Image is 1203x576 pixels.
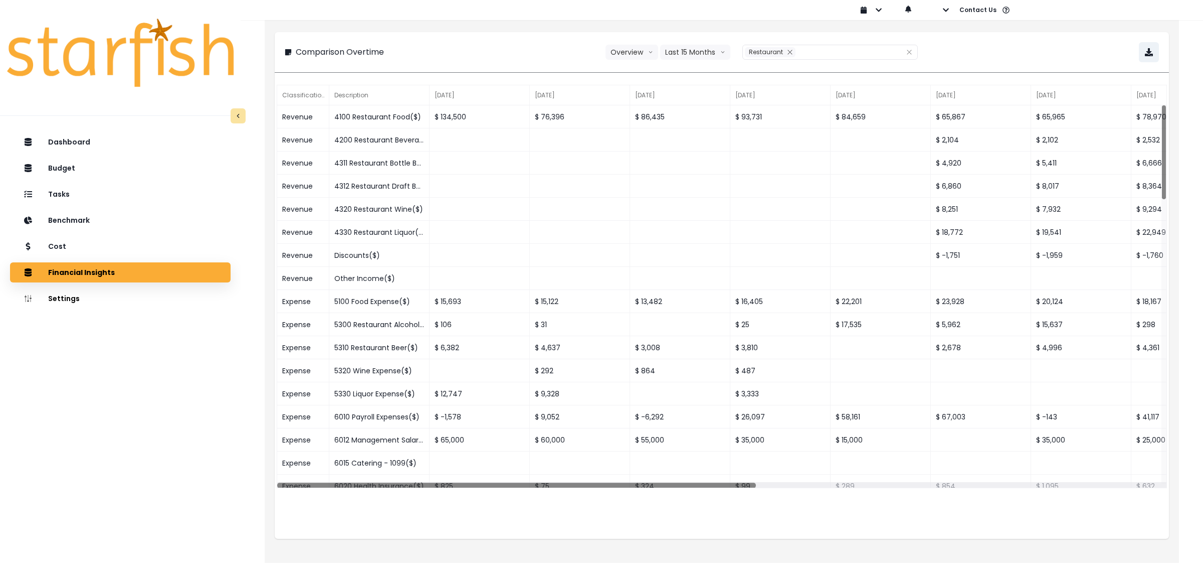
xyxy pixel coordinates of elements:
div: $ 26,097 [730,405,831,428]
div: $ 65,965 [1031,105,1131,128]
div: $ 93,731 [730,105,831,128]
div: $ 134,500 [430,105,530,128]
div: Revenue [277,267,329,290]
div: $ 99 [730,475,831,498]
div: Expense [277,428,329,452]
div: 4311 Restaurant Bottle Beer($) [329,152,430,175]
div: Expense [277,336,329,359]
button: Overviewarrow down line [606,45,658,60]
div: $ -6,292 [630,405,730,428]
div: $ 84,659 [831,105,931,128]
div: $ 5,962 [931,313,1031,336]
div: Description [329,85,430,105]
div: $ 487 [730,359,831,382]
div: $ 864 [630,359,730,382]
div: [DATE] [530,85,630,105]
div: $ 9,328 [530,382,630,405]
div: $ 2,104 [931,128,1031,152]
div: $ 58,161 [831,405,931,428]
div: Expense [277,405,329,428]
svg: arrow down line [720,47,725,57]
div: [DATE] [1031,85,1131,105]
div: $ -1,751 [931,244,1031,267]
div: $ 825 [430,475,530,498]
div: $ 106 [430,313,530,336]
div: $ 22,201 [831,290,931,313]
div: $ 17,535 [831,313,931,336]
div: [DATE] [630,85,730,105]
div: $ -143 [1031,405,1131,428]
div: 5320 Wine Expense($) [329,359,430,382]
button: Remove [784,47,795,57]
div: Expense [277,313,329,336]
div: Revenue [277,128,329,152]
div: $ -1,959 [1031,244,1131,267]
div: Expense [277,290,329,313]
div: 6012 Management Salary($) [329,428,430,452]
div: $ 35,000 [1031,428,1131,452]
button: Benchmark [10,210,231,230]
div: $ 292 [530,359,630,382]
div: $ 4,920 [931,152,1031,175]
div: $ -1,578 [430,405,530,428]
div: $ 65,867 [931,105,1031,128]
div: $ 35,000 [730,428,831,452]
div: $ 1,095 [1031,475,1131,498]
span: Restaurant [749,48,783,56]
div: Expense [277,382,329,405]
div: 5330 Liquor Expense($) [329,382,430,405]
p: Benchmark [48,216,90,225]
div: 5300 Restaurant Alcohol($) [329,313,430,336]
div: $ 4,637 [530,336,630,359]
div: $ 12,747 [430,382,530,405]
div: $ 289 [831,475,931,498]
div: $ 3,810 [730,336,831,359]
div: $ 55,000 [630,428,730,452]
div: 4330 Restaurant Liquor($) [329,221,430,244]
button: Dashboard [10,132,231,152]
div: [DATE] [730,85,831,105]
div: Expense [277,475,329,498]
div: [DATE] [430,85,530,105]
div: Revenue [277,198,329,221]
p: Tasks [48,190,70,199]
div: Revenue [277,105,329,128]
div: $ 25 [730,313,831,336]
div: $ 4,996 [1031,336,1131,359]
div: Restaurant [745,47,795,57]
div: Expense [277,452,329,475]
div: Revenue [277,152,329,175]
div: 5100 Food Expense($) [329,290,430,313]
div: $ 76,396 [530,105,630,128]
div: Revenue [277,244,329,267]
div: 5310 Restaurant Beer($) [329,336,430,359]
div: Expense [277,359,329,382]
div: Revenue [277,175,329,198]
div: $ 6,860 [931,175,1031,198]
div: $ 8,251 [931,198,1031,221]
button: Budget [10,158,231,178]
div: $ 23,928 [931,290,1031,313]
div: $ 60,000 [530,428,630,452]
p: Budget [48,164,75,173]
div: $ 86,435 [630,105,730,128]
div: $ 2,678 [931,336,1031,359]
p: Comparison Overtime [296,46,384,58]
button: Last 15 Monthsarrow down line [660,45,730,60]
div: $ 19,541 [1031,221,1131,244]
div: $ 31 [530,313,630,336]
button: Clear [906,47,912,57]
div: Classification [277,85,329,105]
div: $ 75 [530,475,630,498]
div: $ 6,382 [430,336,530,359]
div: $ 13,482 [630,290,730,313]
div: 4200 Restaurant Beverages($) [329,128,430,152]
div: Discounts($) [329,244,430,267]
button: Tasks [10,184,231,204]
div: 4100 Restaurant Food($) [329,105,430,128]
div: 6015 Catering - 1099($) [329,452,430,475]
div: Revenue [277,221,329,244]
div: $ 3,008 [630,336,730,359]
button: Financial Insights [10,262,231,282]
svg: close [906,49,912,55]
